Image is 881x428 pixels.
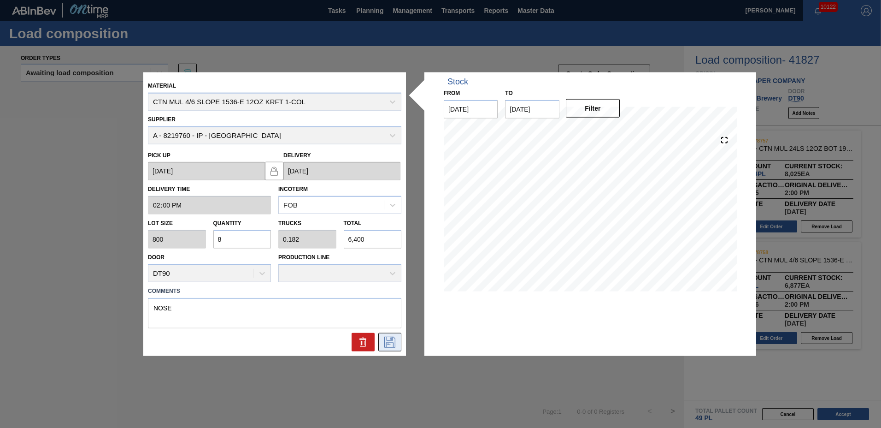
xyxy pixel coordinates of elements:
[352,333,375,351] div: Delete Order
[344,220,362,226] label: Total
[148,254,164,261] label: Door
[444,90,460,96] label: From
[278,186,308,192] label: Incoterm
[278,254,329,261] label: Production Line
[378,333,401,351] div: Edit Order
[265,161,283,180] button: locked
[444,100,498,119] input: mm/dd/yyyy
[148,297,401,328] textarea: NOSE
[269,165,280,176] img: locked
[148,162,265,180] input: mm/dd/yyyy
[278,220,301,226] label: Trucks
[148,183,271,196] label: Delivery Time
[148,217,206,230] label: Lot size
[447,77,468,87] div: Stock
[283,152,311,158] label: Delivery
[283,162,400,180] input: mm/dd/yyyy
[505,90,512,96] label: to
[148,83,176,89] label: Material
[283,201,298,209] div: FOB
[505,100,559,119] input: mm/dd/yyyy
[148,116,176,123] label: Supplier
[148,284,401,297] label: Comments
[148,152,170,158] label: Pick up
[213,220,241,226] label: Quantity
[566,99,620,118] button: Filter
